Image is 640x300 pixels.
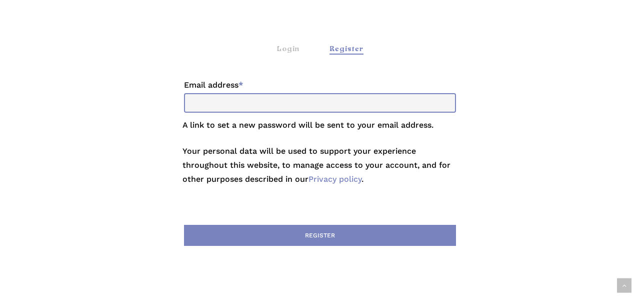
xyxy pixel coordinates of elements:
[617,278,631,293] a: Back to top
[308,174,361,184] a: Privacy policy
[277,44,299,55] div: Login
[329,44,363,55] div: Register
[184,225,456,246] button: Register
[184,77,456,93] label: Email address
[182,144,457,198] p: Your personal data will be used to support your experience throughout this website, to manage acc...
[182,118,457,144] p: A link to set a new password will be sent to your email address.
